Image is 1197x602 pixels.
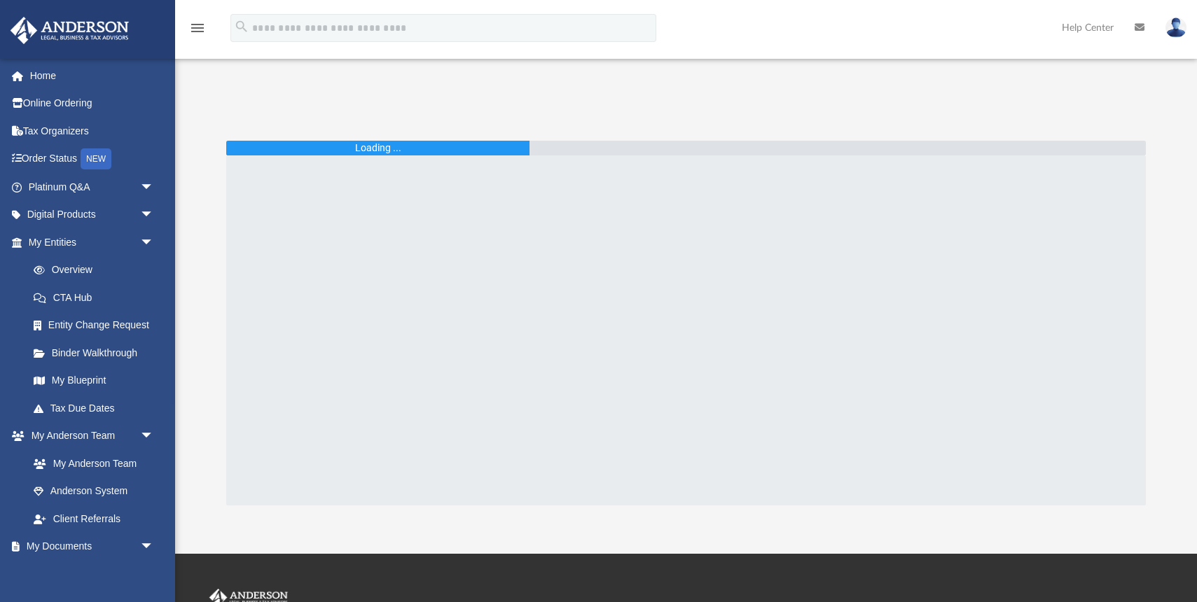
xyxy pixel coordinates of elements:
a: Client Referrals [20,505,168,533]
a: Platinum Q&Aarrow_drop_down [10,173,175,201]
span: arrow_drop_down [140,173,168,202]
a: Tax Due Dates [20,394,175,422]
a: Online Ordering [10,90,175,118]
a: Entity Change Request [20,311,175,339]
a: My Blueprint [20,367,168,395]
a: Order StatusNEW [10,145,175,174]
img: Anderson Advisors Platinum Portal [6,17,133,44]
span: arrow_drop_down [140,201,168,230]
a: Digital Productsarrow_drop_down [10,201,175,229]
a: Tax Organizers [10,117,175,145]
div: Loading ... [355,141,401,155]
a: Binder Walkthrough [20,339,175,367]
span: arrow_drop_down [140,422,168,451]
i: search [234,19,249,34]
img: User Pic [1165,17,1186,38]
span: arrow_drop_down [140,228,168,257]
span: arrow_drop_down [140,533,168,561]
i: menu [189,20,206,36]
a: My Anderson Teamarrow_drop_down [10,422,168,450]
a: Overview [20,256,175,284]
a: CTA Hub [20,283,175,311]
a: Anderson System [20,477,168,505]
a: menu [189,27,206,36]
a: My Anderson Team [20,449,161,477]
div: NEW [81,148,111,169]
a: Home [10,62,175,90]
a: My Entitiesarrow_drop_down [10,228,175,256]
a: My Documentsarrow_drop_down [10,533,168,561]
